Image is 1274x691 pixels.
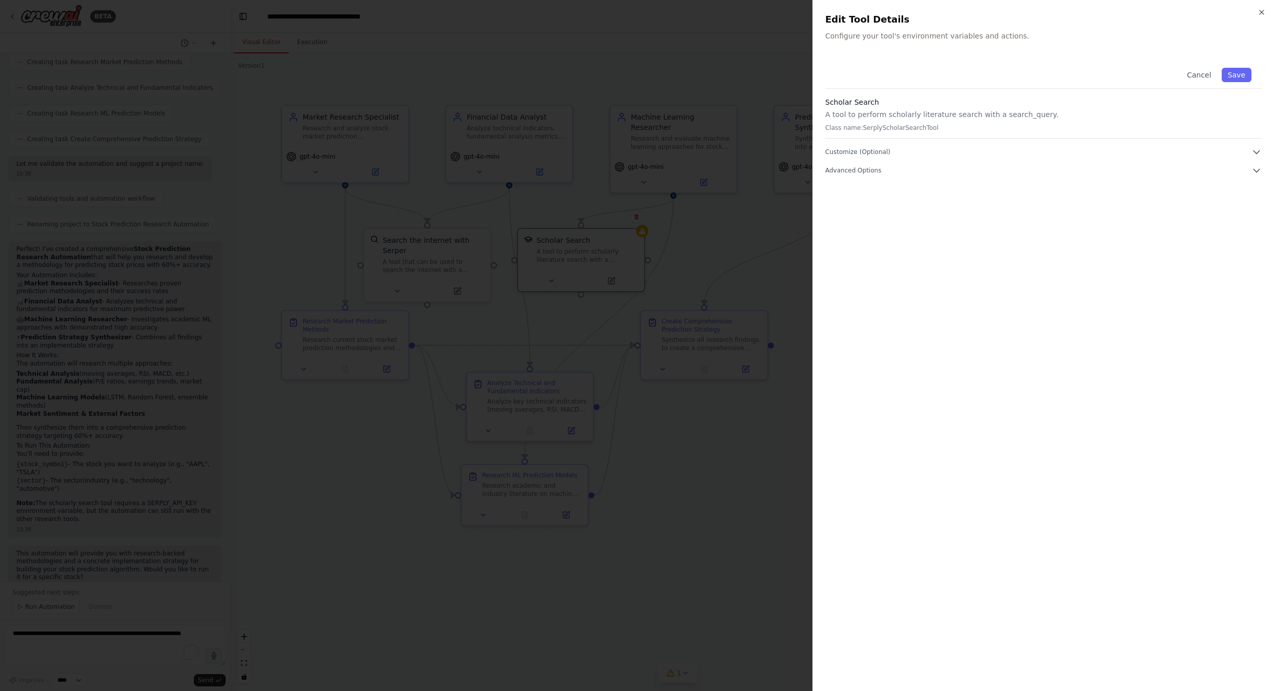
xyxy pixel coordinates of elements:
span: Customize (Optional) [825,148,890,156]
h2: Edit Tool Details [825,12,1262,27]
button: Save [1222,68,1251,82]
p: Class name: SerplyScholarSearchTool [825,124,1262,132]
p: Configure your tool's environment variables and actions. [825,31,1262,41]
button: Customize (Optional) [825,147,1262,157]
span: Advanced Options [825,166,881,175]
button: Cancel [1181,68,1217,82]
button: Advanced Options [825,165,1262,176]
p: A tool to perform scholarly literature search with a search_query. [825,109,1262,120]
h3: Scholar Search [825,97,1262,107]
